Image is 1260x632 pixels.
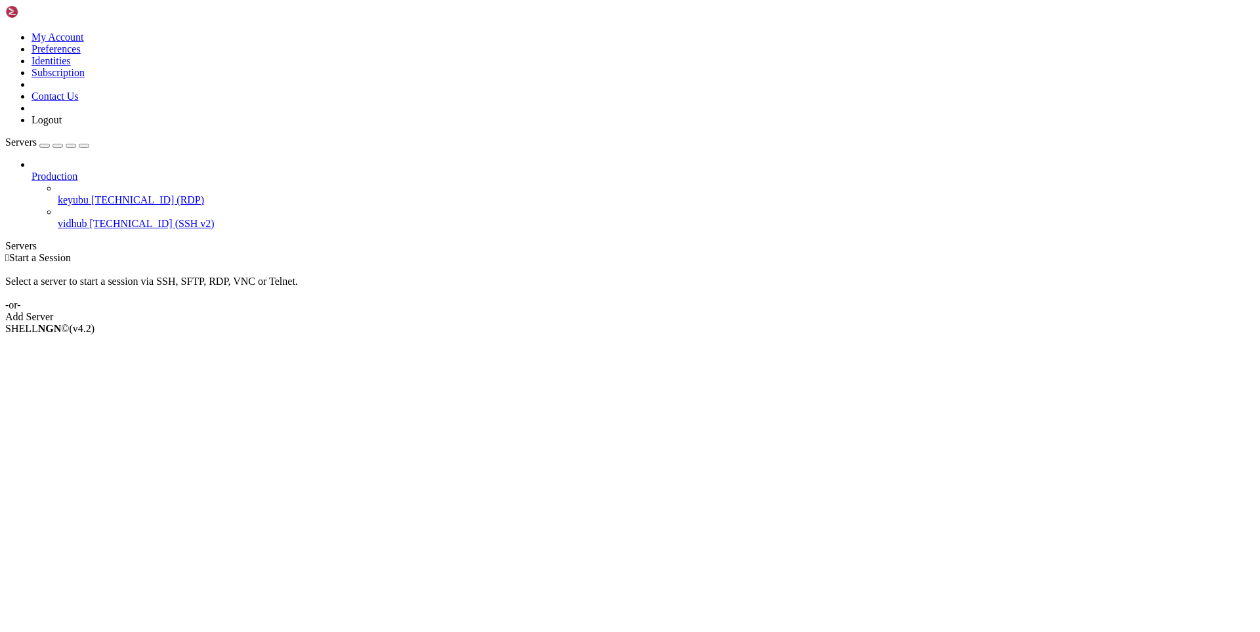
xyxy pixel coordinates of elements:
[5,252,9,263] span: 
[70,323,95,334] span: 4.2.0
[91,194,204,205] span: [TECHNICAL_ID] (RDP)
[31,114,62,125] a: Logout
[9,252,71,263] span: Start a Session
[5,137,89,148] a: Servers
[58,194,1255,206] a: keyubu [TECHNICAL_ID] (RDP)
[5,323,94,334] span: SHELL ©
[31,159,1255,230] li: Production
[5,240,1255,252] div: Servers
[58,218,1255,230] a: vidhub [TECHNICAL_ID] (SSH v2)
[5,264,1255,311] div: Select a server to start a session via SSH, SFTP, RDP, VNC or Telnet. -or-
[31,55,71,66] a: Identities
[31,43,81,54] a: Preferences
[31,171,77,182] span: Production
[31,67,85,78] a: Subscription
[89,218,214,229] span: [TECHNICAL_ID] (SSH v2)
[58,218,87,229] span: vidhub
[31,32,84,43] a: My Account
[5,5,81,18] img: Shellngn
[5,311,1255,323] div: Add Server
[58,194,89,205] span: keyubu
[31,91,79,102] a: Contact Us
[58,206,1255,230] li: vidhub [TECHNICAL_ID] (SSH v2)
[58,182,1255,206] li: keyubu [TECHNICAL_ID] (RDP)
[5,137,37,148] span: Servers
[38,323,62,334] b: NGN
[31,171,1255,182] a: Production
